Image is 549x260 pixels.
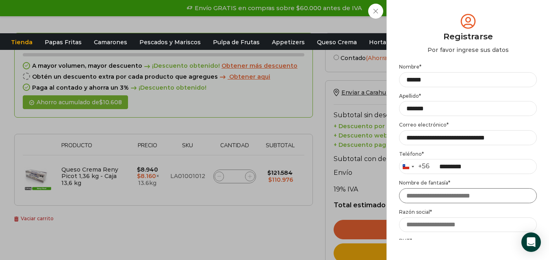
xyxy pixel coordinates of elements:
div: Open Intercom Messenger [521,232,541,252]
a: Pescados y Mariscos [135,34,205,50]
label: Razón social [399,209,537,215]
label: Nombre de fantasía [399,180,537,186]
a: Camarones [90,34,131,50]
div: Por favor ingrese sus datos [399,46,537,54]
a: Appetizers [268,34,309,50]
label: Teléfono [399,151,537,157]
label: RUT [399,238,537,244]
a: Queso Crema [313,34,361,50]
a: Pulpa de Frutas [209,34,264,50]
a: Papas Fritas [41,34,86,50]
button: Selected country [399,159,430,174]
label: Correo electrónico [399,122,537,128]
div: +56 [418,162,430,171]
a: Tienda [7,34,37,50]
label: Nombre [399,64,537,70]
img: tabler-icon-user-circle.svg [459,12,477,30]
label: Apellido [399,93,537,99]
a: Hortalizas [365,34,403,50]
div: Registrarse [399,30,537,43]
